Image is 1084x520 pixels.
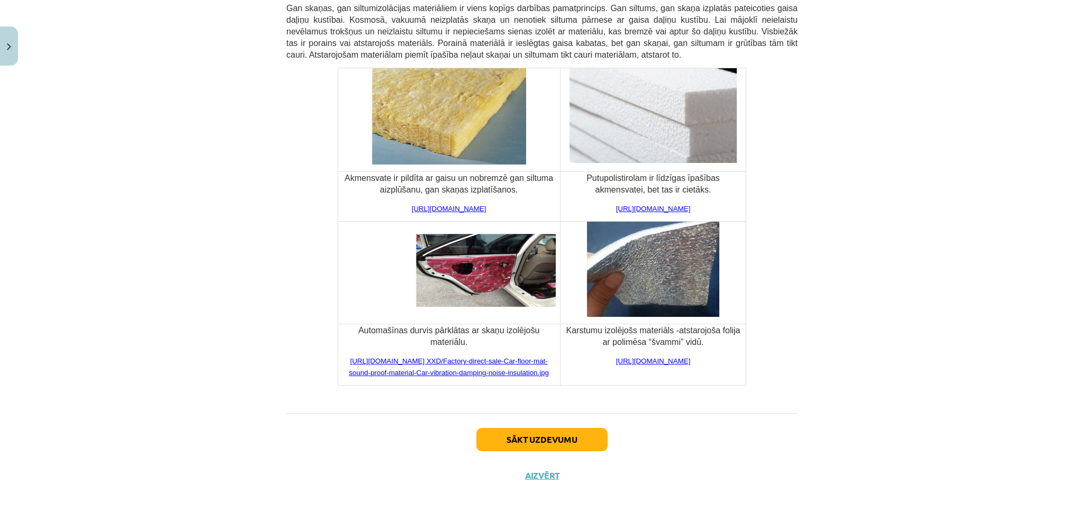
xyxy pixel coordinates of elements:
img: heat insulation material Cheaper Than Retail Price&gt; Buy Clothing, Accessories and lifestyle pr... [587,222,719,317]
span: Putupolistirolam ir līdzīgas īpašības akmensvatei, bet tas ir cietāks. [586,174,720,194]
a: [URL][DOMAIN_NAME] XXD/Factory-direct-sale-Car-floor-mat-sound-proof-material-Car-vibration-dampi... [349,357,549,377]
span: Gan skaņas, gan siltumizolācijas materiāliem ir viens kopīgs darbības pamatprincips. Gan siltums,... [286,4,798,59]
img: Factory direct sale Car floor mat sound proof material Car vibration damping noise insulation|car... [415,222,556,317]
button: Aizvērt [522,470,562,481]
a: [URL][DOMAIN_NAME] [412,205,486,213]
img: Insulation Material at Rs 120/square meter | Insulation Material | ID: 15372789088 [372,68,526,165]
span: Automašīnas durvis pārklātas ar skaņu izolējošu materiālu. [358,326,539,346]
a: [URL][DOMAIN_NAME] [616,205,691,213]
span: Akmensvate ir pildīta ar gaisu un nobremzē gan siltuma aizplūšanu, gan skaņas izplatīšanos. [345,174,553,194]
img: Organic Insulation Materials [570,68,737,163]
button: Sākt uzdevumu [476,428,608,451]
a: [URL][DOMAIN_NAME] [616,357,691,365]
img: icon-close-lesson-0947bae3869378f0d4975bcd49f059093ad1ed9edebbc8119c70593378902aed.svg [7,43,11,50]
span: Karstumu izolējošs materiāls -atstarojoša folija ar polimēsa “švammi” vidū. [566,326,740,346]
